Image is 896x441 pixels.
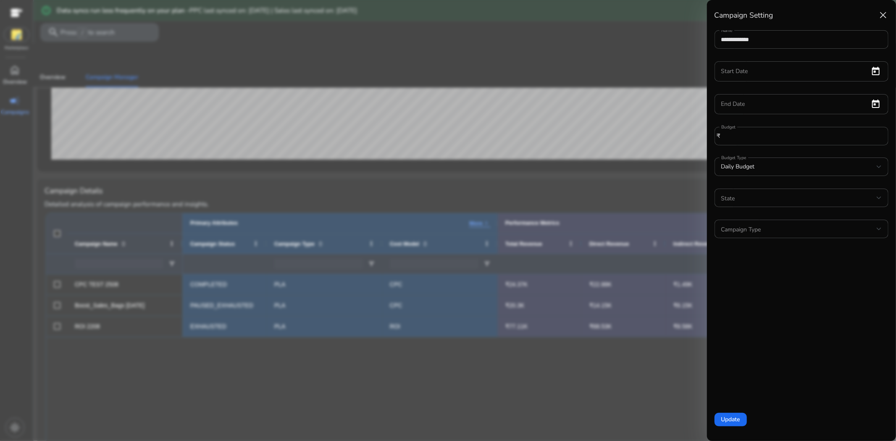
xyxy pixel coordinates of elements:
[721,124,736,130] mat-label: Budget
[866,61,886,81] button: Open calendar
[717,132,720,140] span: ₹
[715,11,773,20] h4: Campaign Setting
[721,27,733,33] mat-label: Name
[715,413,747,426] button: Update
[866,94,886,114] button: Open calendar
[721,155,746,161] mat-label: Budget Type
[878,10,888,21] span: close
[721,415,740,424] span: Update
[721,163,755,171] span: Daily Budget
